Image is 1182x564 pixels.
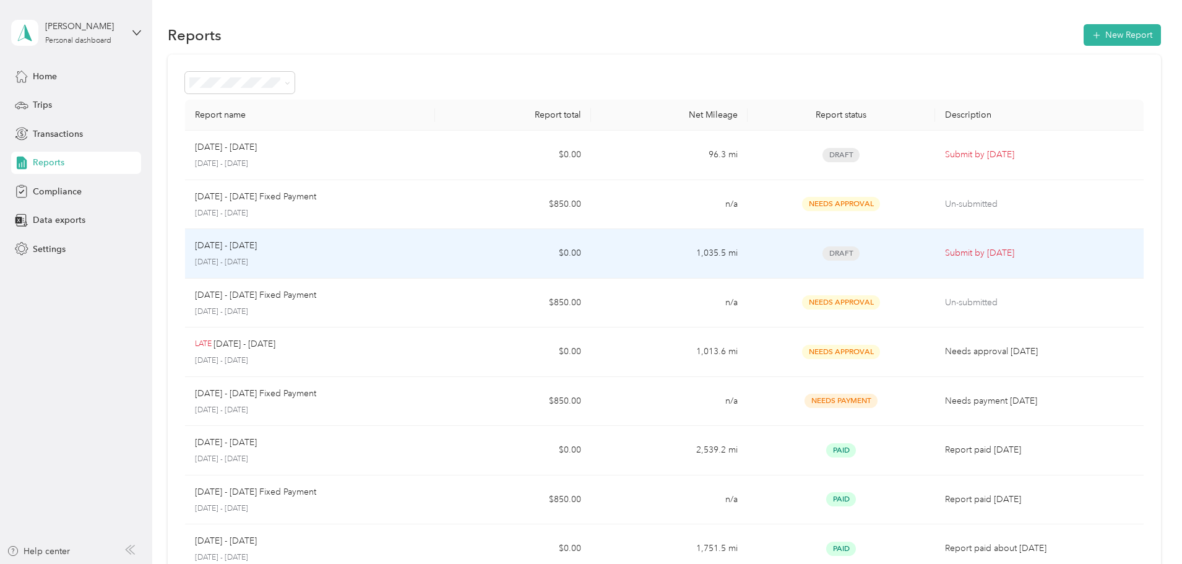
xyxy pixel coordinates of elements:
div: Report status [757,110,925,120]
td: $850.00 [435,279,591,328]
p: Un-submitted [945,296,1134,310]
td: n/a [591,475,747,525]
p: [DATE] - [DATE] [195,306,425,318]
td: $850.00 [435,180,591,230]
p: [DATE] - [DATE] Fixed Payment [195,289,316,302]
p: Submit by [DATE] [945,246,1134,260]
iframe: Everlance-gr Chat Button Frame [1113,495,1182,564]
span: Needs Approval [802,345,880,359]
span: Draft [822,148,860,162]
span: Needs Payment [805,394,878,408]
p: [DATE] - [DATE] [195,534,257,548]
span: Reports [33,156,64,169]
p: [DATE] - [DATE] [195,141,257,154]
th: Description [935,100,1144,131]
span: Paid [826,443,856,458]
p: [DATE] - [DATE] [195,436,257,449]
td: n/a [591,279,747,328]
td: $850.00 [435,475,591,525]
p: [DATE] - [DATE] [195,239,257,253]
p: Submit by [DATE] [945,148,1134,162]
p: [DATE] - [DATE] [195,503,425,514]
p: [DATE] - [DATE] [195,552,425,563]
div: [PERSON_NAME] [45,20,123,33]
span: Compliance [33,185,82,198]
p: Report paid [DATE] [945,493,1134,506]
div: Personal dashboard [45,37,111,45]
td: $0.00 [435,131,591,180]
th: Net Mileage [591,100,747,131]
th: Report name [185,100,435,131]
td: $0.00 [435,328,591,377]
button: Help center [7,545,70,558]
p: [DATE] - [DATE] [195,405,425,416]
p: LATE [195,339,212,350]
p: [DATE] - [DATE] Fixed Payment [195,190,316,204]
td: 96.3 mi [591,131,747,180]
span: Transactions [33,128,83,141]
p: Needs payment [DATE] [945,394,1134,408]
td: $0.00 [435,426,591,475]
p: [DATE] - [DATE] [195,208,425,219]
button: New Report [1084,24,1161,46]
td: $0.00 [435,229,591,279]
p: Un-submitted [945,197,1134,211]
p: [DATE] - [DATE] [214,337,275,351]
th: Report total [435,100,591,131]
p: Needs approval [DATE] [945,345,1134,358]
span: Paid [826,542,856,556]
td: 1,013.6 mi [591,328,747,377]
span: Settings [33,243,66,256]
p: Report paid [DATE] [945,443,1134,457]
span: Data exports [33,214,85,227]
h1: Reports [168,28,222,41]
td: $850.00 [435,377,591,427]
td: n/a [591,377,747,427]
td: 2,539.2 mi [591,426,747,475]
span: Paid [826,492,856,506]
p: [DATE] - [DATE] [195,454,425,465]
td: n/a [591,180,747,230]
p: [DATE] - [DATE] Fixed Payment [195,485,316,499]
p: [DATE] - [DATE] [195,257,425,268]
p: [DATE] - [DATE] Fixed Payment [195,387,316,401]
span: Trips [33,98,52,111]
span: Needs Approval [802,197,880,211]
span: Home [33,70,57,83]
span: Draft [822,246,860,261]
td: 1,035.5 mi [591,229,747,279]
span: Needs Approval [802,295,880,310]
p: Report paid about [DATE] [945,542,1134,555]
p: [DATE] - [DATE] [195,355,425,367]
p: [DATE] - [DATE] [195,158,425,170]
